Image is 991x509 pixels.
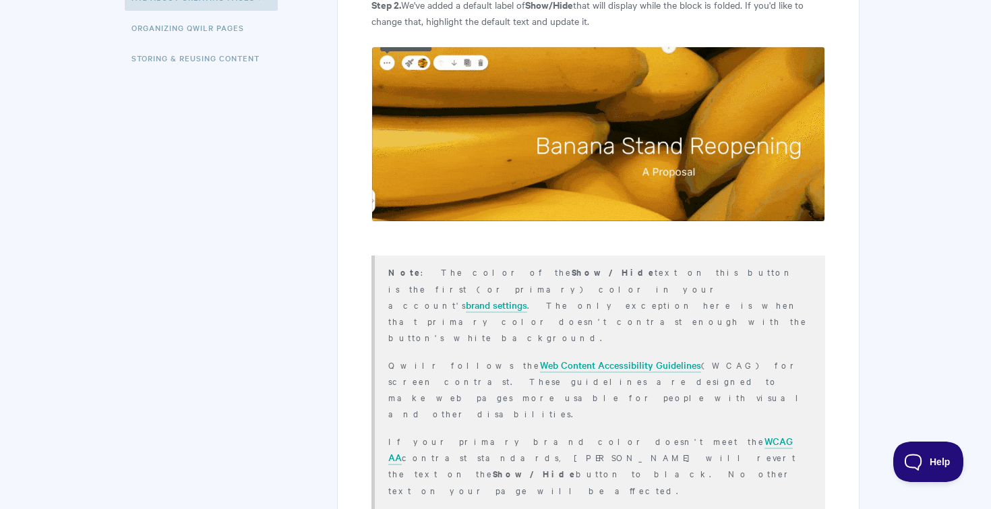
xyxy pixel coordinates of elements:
[893,442,964,482] iframe: Toggle Customer Support
[572,266,655,278] strong: Show/Hide
[540,358,701,373] a: Web Content Accessibility Guidelines
[371,47,825,222] img: file-zfyJGuLJ2o.gif
[388,357,808,421] p: Qwilr follows the (WCAG) for screen contrast. These guidelines are designed to make web pages mor...
[131,14,254,41] a: Organizing Qwilr Pages
[388,264,808,345] p: : The color of the text on this button is the first (or primary) color in your account's . The on...
[493,467,576,480] strong: Show/Hide
[388,433,808,498] p: If your primary brand color doesn't meet the contrast standards, [PERSON_NAME] will revert the te...
[466,298,527,313] a: brand settings
[388,266,421,278] b: Note
[131,44,270,71] a: Storing & Reusing Content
